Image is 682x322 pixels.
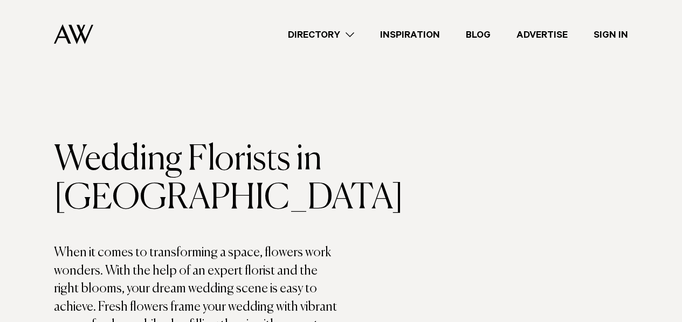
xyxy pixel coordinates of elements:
a: Sign In [581,27,641,42]
a: Directory [275,27,367,42]
h1: Wedding Florists in [GEOGRAPHIC_DATA] [54,141,341,218]
a: Inspiration [367,27,453,42]
a: Advertise [504,27,581,42]
a: Blog [453,27,504,42]
img: Auckland Weddings Logo [54,24,93,44]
